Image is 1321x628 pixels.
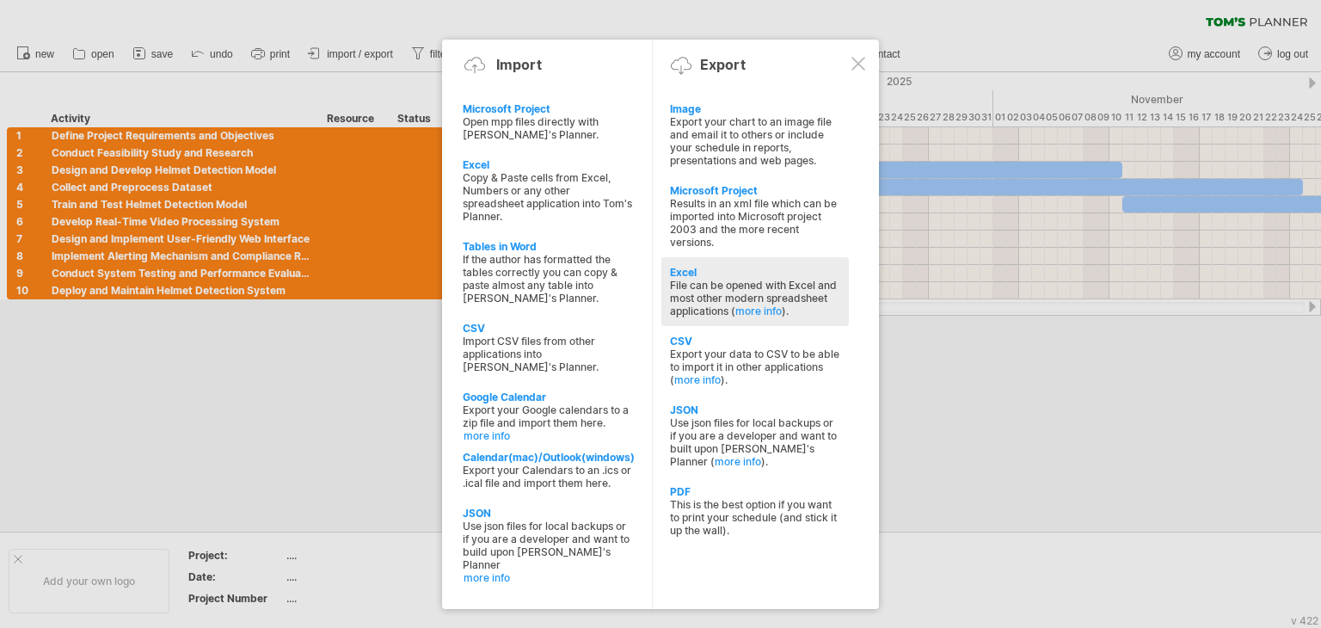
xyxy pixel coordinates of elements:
[700,56,746,73] div: Export
[464,429,634,442] a: more info
[735,305,782,317] a: more info
[674,373,721,386] a: more info
[670,348,840,386] div: Export your data to CSV to be able to import it in other applications ( ).
[715,455,761,468] a: more info
[670,416,840,468] div: Use json files for local backups or if you are a developer and want to built upon [PERSON_NAME]'s...
[670,115,840,167] div: Export your chart to an image file and email it to others or include your schedule in reports, pr...
[496,56,542,73] div: Import
[670,485,840,498] div: PDF
[670,184,840,197] div: Microsoft Project
[463,253,633,305] div: If the author has formatted the tables correctly you can copy & paste almost any table into [PERS...
[463,171,633,223] div: Copy & Paste cells from Excel, Numbers or any other spreadsheet application into Tom's Planner.
[670,403,840,416] div: JSON
[463,158,633,171] div: Excel
[670,335,840,348] div: CSV
[670,197,840,249] div: Results in an xml file which can be imported into Microsoft project 2003 and the more recent vers...
[670,498,840,537] div: This is the best option if you want to print your schedule (and stick it up the wall).
[463,240,633,253] div: Tables in Word
[670,102,840,115] div: Image
[464,571,634,584] a: more info
[670,266,840,279] div: Excel
[670,279,840,317] div: File can be opened with Excel and most other modern spreadsheet applications ( ).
